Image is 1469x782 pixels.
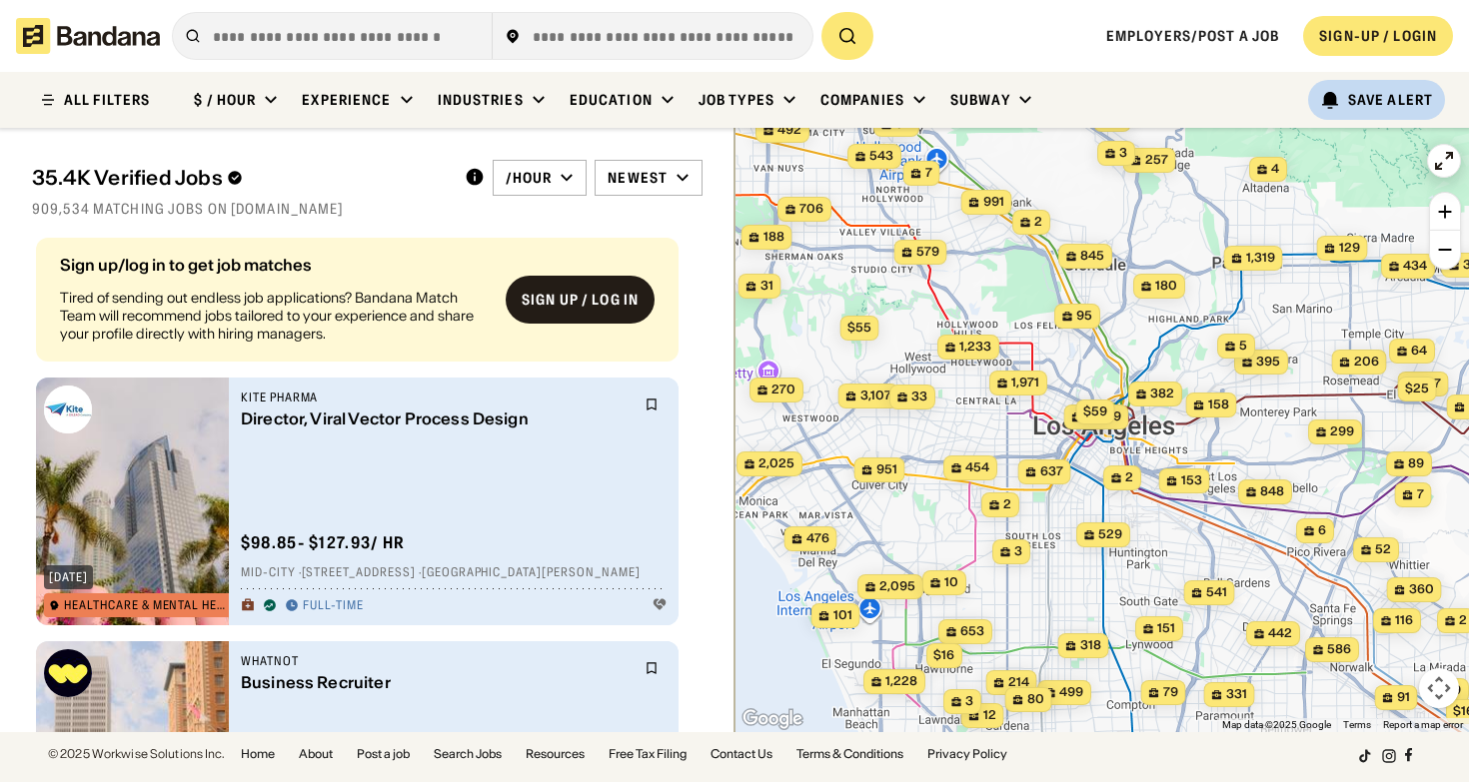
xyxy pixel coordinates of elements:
[1079,637,1100,654] span: 318
[1403,258,1427,275] span: 434
[1085,408,1120,425] span: 6,079
[434,748,502,760] a: Search Jobs
[1411,343,1427,360] span: 64
[758,455,794,472] span: 2,025
[933,647,954,662] span: $16
[48,748,225,760] div: © 2025 Workwise Solutions Inc.
[1459,612,1467,629] span: 2
[960,623,984,640] span: 653
[711,748,772,760] a: Contact Us
[1419,668,1459,708] button: Map camera controls
[506,169,553,187] div: /hour
[1106,27,1279,45] span: Employers/Post a job
[799,201,823,218] span: 706
[1327,641,1351,658] span: 586
[1076,308,1092,325] span: 95
[1404,381,1428,395] span: $25
[1245,250,1274,267] span: 1,319
[982,707,995,724] span: 12
[44,649,92,697] img: Whatnot logo
[1144,152,1167,169] span: 257
[1080,248,1104,265] span: 845
[885,673,917,690] span: 1,228
[1318,522,1326,539] span: 6
[1162,684,1177,701] span: 79
[796,748,903,760] a: Terms & Conditions
[1157,620,1175,637] span: 151
[1375,541,1391,558] span: 52
[965,693,973,710] span: 3
[1014,543,1022,560] span: 3
[832,607,851,624] span: 101
[875,461,896,478] span: 951
[1338,240,1359,257] span: 129
[1119,145,1127,162] span: 3
[570,91,653,109] div: Education
[959,339,991,356] span: 1,233
[64,93,150,107] div: ALL FILTERS
[522,291,639,309] div: Sign up / Log in
[859,388,890,404] span: 3,107
[924,165,931,182] span: 7
[1383,719,1463,730] a: Report a map error
[1222,719,1331,730] span: Map data ©2025 Google
[739,706,805,732] img: Google
[32,166,449,190] div: 35.4K Verified Jobs
[895,116,911,133] span: 94
[1034,214,1042,231] span: 2
[64,599,232,611] div: Healthcare & Mental Health
[194,91,256,109] div: $ / hour
[805,530,828,547] span: 476
[944,574,958,591] span: 10
[60,289,490,344] div: Tired of sending out endless job applications? Bandana Match Team will recommend jobs tailored to...
[608,169,668,187] div: Newest
[1225,686,1246,703] span: 331
[911,389,927,405] span: 33
[609,748,687,760] a: Free Tax Filing
[771,382,795,398] span: 270
[1319,27,1437,45] div: SIGN-UP / LOGIN
[879,578,915,595] span: 2,095
[1395,612,1413,629] span: 116
[762,229,783,246] span: 188
[241,532,405,553] div: $ 98.85 - $127.93 / hr
[1180,472,1201,489] span: 153
[1419,376,1440,392] span: 107
[357,748,410,760] a: Post a job
[915,244,938,261] span: 579
[1271,161,1279,178] span: 4
[44,386,92,433] img: Kite Pharma logo
[1207,396,1228,413] span: 158
[241,390,633,405] div: Kite Pharma
[16,18,160,54] img: Bandana logotype
[241,673,633,692] div: Business Recruiter
[1026,691,1043,708] span: 80
[303,598,364,614] div: Full-time
[241,565,667,581] div: Mid-City · [STREET_ADDRESS] · [GEOGRAPHIC_DATA][PERSON_NAME]
[49,571,88,583] div: [DATE]
[1256,354,1280,371] span: 395
[299,748,333,760] a: About
[1150,386,1174,402] span: 382
[1353,354,1378,371] span: 206
[1082,403,1106,418] span: $59
[739,706,805,732] a: Open this area in Google Maps (opens a new window)
[1408,581,1433,598] span: 360
[927,748,1007,760] a: Privacy Policy
[1330,423,1354,440] span: 299
[60,257,490,273] div: Sign up/log in to get job matches
[1396,689,1409,706] span: 91
[1260,483,1284,500] span: 848
[32,230,703,732] div: grid
[438,91,524,109] div: Industries
[1007,674,1028,691] span: 214
[759,278,772,295] span: 31
[869,148,893,165] span: 543
[1348,91,1433,109] div: Save Alert
[1098,526,1122,543] span: 529
[1125,469,1133,486] span: 2
[1416,486,1423,503] span: 7
[820,91,904,109] div: Companies
[1445,682,1461,699] span: 39
[982,194,1003,211] span: 991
